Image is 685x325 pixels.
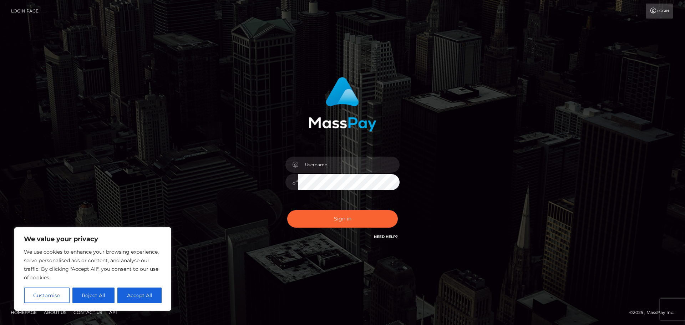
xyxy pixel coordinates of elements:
[24,235,162,243] p: We value your privacy
[24,248,162,282] p: We use cookies to enhance your browsing experience, serve personalised ads or content, and analys...
[11,4,39,19] a: Login Page
[309,77,376,132] img: MassPay Login
[8,307,40,318] a: Homepage
[374,234,398,239] a: Need Help?
[287,210,398,228] button: Sign in
[646,4,673,19] a: Login
[14,227,171,311] div: We value your privacy
[72,288,115,303] button: Reject All
[298,157,400,173] input: Username...
[629,309,680,316] div: © 2025 , MassPay Inc.
[106,307,120,318] a: API
[24,288,70,303] button: Customise
[117,288,162,303] button: Accept All
[41,307,69,318] a: About Us
[71,307,105,318] a: Contact Us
